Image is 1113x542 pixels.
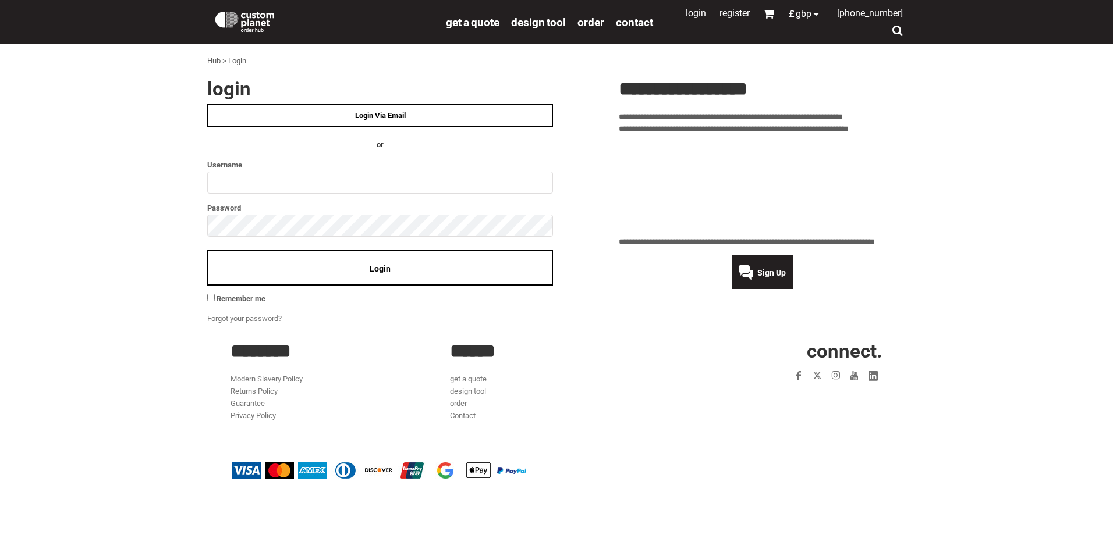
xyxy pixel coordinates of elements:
[616,15,653,28] a: Contact
[497,467,526,474] img: PayPal
[686,8,706,19] a: Login
[207,139,553,151] h4: OR
[757,268,786,277] span: Sign Up
[450,399,467,408] a: order
[431,462,460,479] img: Google Pay
[511,15,566,28] a: design tool
[207,79,553,98] h2: Login
[207,3,440,38] a: Custom Planet
[398,462,427,479] img: China UnionPay
[213,9,277,32] img: Custom Planet
[370,264,391,273] span: Login
[789,9,796,19] span: £
[265,462,294,479] img: Mastercard
[577,16,604,29] span: order
[298,462,327,479] img: American Express
[511,16,566,29] span: design tool
[231,411,276,420] a: Privacy Policy
[228,55,246,67] div: Login
[331,462,360,479] img: Diners Club
[450,411,476,420] a: Contact
[670,341,882,361] h2: CONNECT.
[450,387,486,395] a: design tool
[231,387,278,395] a: Returns Policy
[577,15,604,28] a: order
[217,294,265,303] span: Remember me
[837,8,903,19] span: [PHONE_NUMBER]
[207,104,553,127] a: Login Via Email
[207,158,553,172] label: Username
[207,56,221,65] a: Hub
[355,111,406,120] span: Login Via Email
[207,314,282,323] a: Forgot your password?
[464,462,493,479] img: Apple Pay
[446,15,499,28] a: get a quote
[722,392,882,406] iframe: Customer reviews powered by Trustpilot
[207,201,553,215] label: Password
[231,375,303,383] a: Modern Slavery Policy
[232,462,261,479] img: Visa
[222,55,226,67] div: >
[616,16,653,29] span: Contact
[796,9,811,19] span: GBP
[231,399,265,408] a: Guarantee
[364,462,394,479] img: Discover
[207,294,215,301] input: Remember me
[619,142,906,229] iframe: Customer reviews powered by Trustpilot
[450,375,487,383] a: get a quote
[446,16,499,29] span: get a quote
[719,8,750,19] a: Register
